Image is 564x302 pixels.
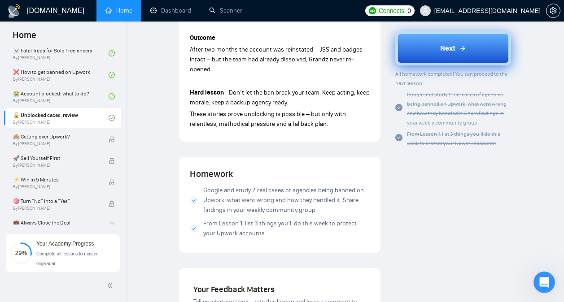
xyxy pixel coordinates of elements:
[190,34,215,42] strong: Outcome
[13,184,99,190] span: By [PERSON_NAME]
[13,132,99,141] span: 🙈 Getting over Upwork?
[109,158,115,164] span: lock
[9,149,170,192] div: Profile image for DimaRequest related to a Business ManagerAnd your "exclude" words as well? 👀Dim...
[422,8,428,14] span: user
[58,175,87,185] div: • 12h ago
[18,162,36,180] img: Profile image for Dima
[13,65,109,85] a: ❌ How to get banned on UpworkBy[PERSON_NAME]
[5,29,44,47] span: Home
[369,7,376,14] img: upwork-logo.png
[10,250,32,256] span: 29%
[40,175,57,185] div: Dima
[546,7,560,14] a: setting
[190,89,224,96] strong: Hard lesson
[190,110,346,128] span: These stories prove unblocking is possible – but only with relentless, methodical pressure and a ...
[36,251,98,266] span: Complete all lessons to master GigRadar.
[13,154,99,163] span: 🚀 Sell Yourself First
[13,206,99,211] span: By [PERSON_NAME]
[13,218,99,227] span: 💼 Always Close the Deal
[379,6,406,16] span: Connects:
[547,7,560,14] span: setting
[395,71,507,86] span: All homework completed! You can proceed to the next lesson:
[109,72,115,78] span: check-circle
[13,86,109,106] a: 😭 Account blocked: what to do?By[PERSON_NAME]
[18,17,32,31] img: logo
[52,242,83,248] span: Messages
[13,141,99,147] span: By [PERSON_NAME]
[18,109,162,125] p: How can we help?
[109,136,115,142] span: lock
[190,168,370,180] h4: Homework
[9,197,171,231] div: Send us a messageWe typically reply in under a minute
[533,272,555,293] iframe: Intercom live chat
[407,6,411,16] span: 0
[135,220,179,255] button: Help
[13,108,109,128] a: 🔓 Unblocked cases: reviewBy[PERSON_NAME]
[190,46,363,73] span: After two months the account was reinstated – JSS and badges intact – but the team had already di...
[18,204,150,214] div: Send us a message
[109,115,115,121] span: check-circle
[9,136,171,192] div: Recent messageProfile image for DimaRequest related to a Business ManagerAnd your "exclude" words...
[154,14,171,30] div: Close
[150,242,164,248] span: Help
[203,186,370,215] span: Google and study 2 real cases of agencies being banned on Upwork: what went wrong and how they ha...
[13,175,99,184] span: ⚡ Win in 5 Minutes
[18,64,162,109] p: Hi [EMAIL_ADDRESS][DOMAIN_NAME] 👋
[7,4,22,18] img: logo
[130,14,148,32] img: Profile image for Iryna
[109,93,115,99] span: check-circle
[546,4,560,18] button: setting
[109,222,115,229] span: lock
[150,7,191,14] a: dashboardDashboard
[90,220,135,255] button: Tickets
[18,214,150,223] div: We typically reply in under a minute
[395,134,402,142] span: check-circle
[407,91,507,126] span: Google and study 2 real cases of agencies being banned on Upwork: what went wrong and how they ha...
[113,14,131,32] img: Profile image for Viktor
[190,89,370,106] span: – Don’t let the ban break your team. Keep acting, keep morale, keep a backup agency ready.
[203,219,370,238] span: From Lesson 1, list 3 things you’ll do this week to protect your Upwork accounts
[13,43,109,63] a: ☠️ Fatal Traps for Solo FreelancersBy[PERSON_NAME]
[12,242,32,248] span: Home
[209,7,242,14] a: searchScanner
[18,143,161,153] div: Recent message
[13,163,99,168] span: By [PERSON_NAME]
[407,131,500,147] span: From Lesson 1, list 3 things you’ll do this week to protect your Upwork accounts
[109,201,115,207] span: lock
[440,43,455,54] span: Next
[36,241,94,247] span: Your Academy Progress
[109,50,115,56] span: check-circle
[109,179,115,186] span: lock
[101,242,123,248] span: Tickets
[105,7,132,14] a: homeHome
[395,31,511,65] button: Next
[193,285,275,294] span: Your Feedback Matters
[395,104,402,112] span: check-circle
[96,14,114,32] img: Profile image for Oleksandr
[40,167,158,174] span: And your "exclude" words as well? 👀
[13,197,99,206] span: 🎯 Turn “No” into a “Yes”
[107,281,116,290] span: double-left
[45,220,90,255] button: Messages
[49,156,140,166] span: Request related to a Business Manager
